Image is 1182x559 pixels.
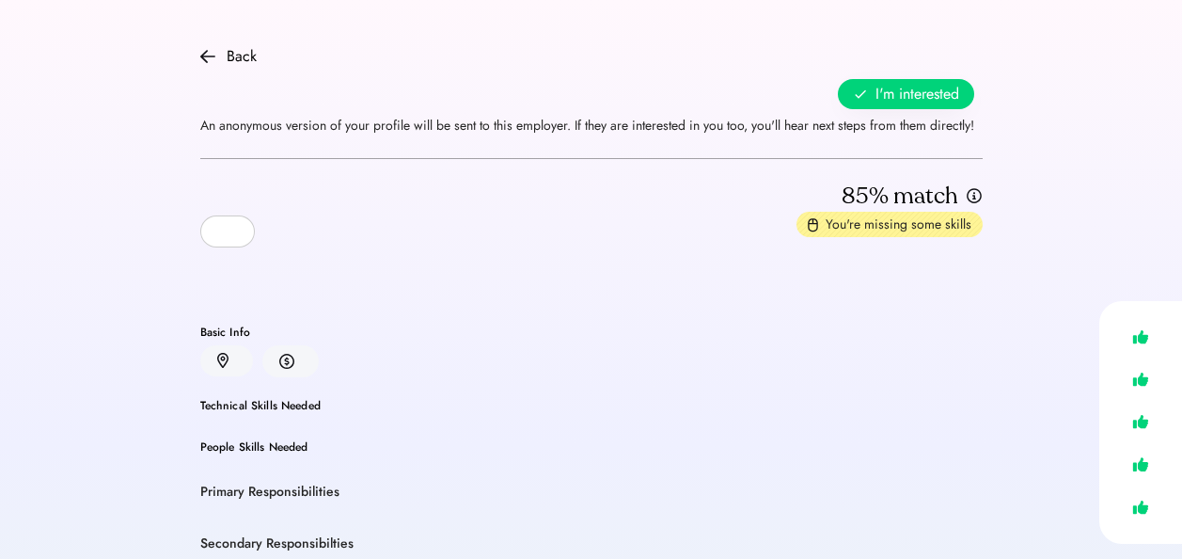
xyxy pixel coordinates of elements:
img: like.svg [1127,408,1154,436]
div: Basic Info [200,327,983,338]
img: like.svg [1127,366,1154,393]
span: I'm interested [875,83,959,105]
div: Primary Responsibilities [200,483,339,502]
div: Technical Skills Needed [200,400,983,411]
div: An anonymous version of your profile will be sent to this employer. If they are interested in you... [200,109,974,136]
div: Back [227,45,257,68]
img: like.svg [1127,324,1154,351]
div: Secondary Responsibilties [200,535,354,553]
div: You're missing some skills [826,216,971,234]
img: yH5BAEAAAAALAAAAAABAAEAAAIBRAA7 [213,220,235,243]
img: location.svg [217,353,229,369]
img: like.svg [1127,451,1154,478]
div: People Skills Needed [200,441,983,453]
img: arrow-back.svg [200,49,215,64]
div: 85% match [842,182,958,212]
button: I'm interested [838,79,974,109]
img: missing-skills.svg [808,217,818,232]
img: info.svg [966,187,983,205]
img: like.svg [1127,494,1154,521]
img: money.svg [279,353,294,370]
